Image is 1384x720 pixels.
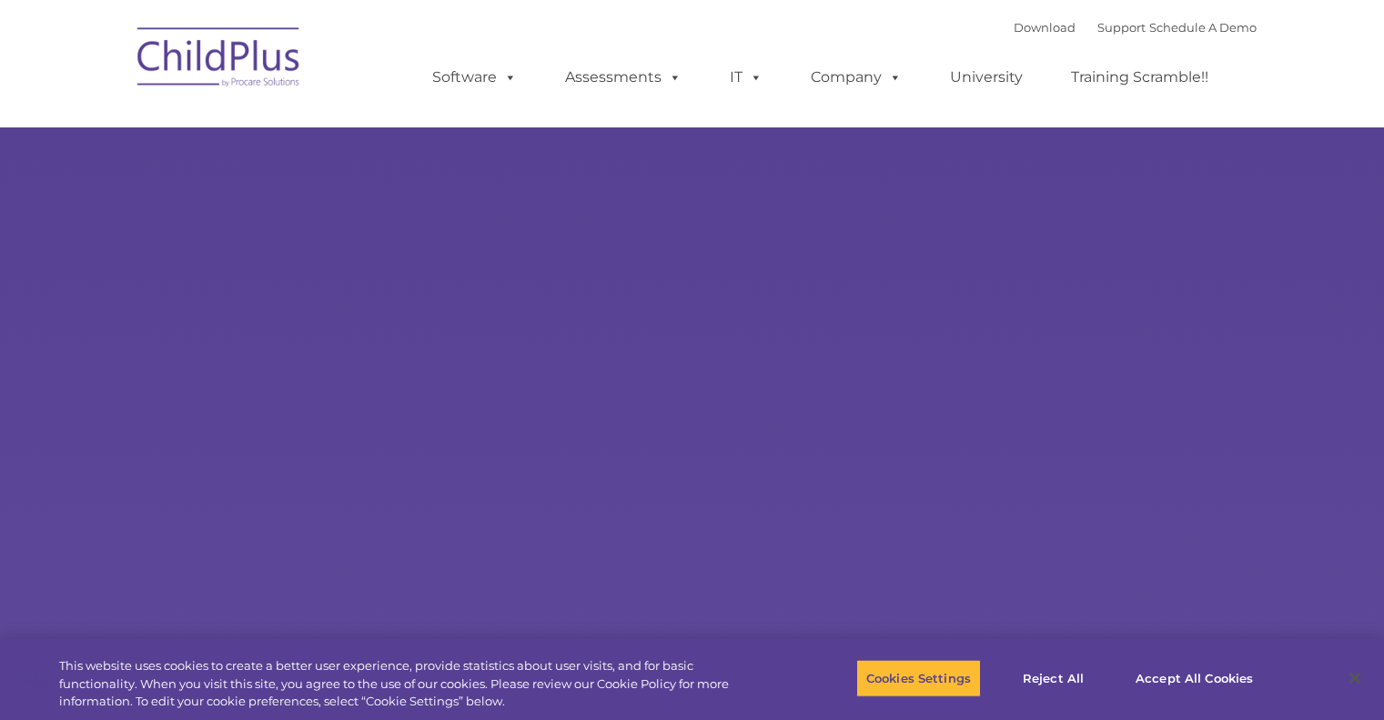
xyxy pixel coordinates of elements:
button: Reject All [996,659,1110,697]
a: Company [793,59,920,96]
a: IT [712,59,781,96]
a: Support [1097,20,1146,35]
a: Download [1014,20,1076,35]
a: Training Scramble!! [1053,59,1227,96]
a: Assessments [547,59,700,96]
button: Close [1335,658,1375,698]
button: Cookies Settings [856,659,981,697]
img: ChildPlus by Procare Solutions [128,15,310,106]
a: University [932,59,1041,96]
button: Accept All Cookies [1126,659,1263,697]
font: | [1014,20,1257,35]
a: Schedule A Demo [1149,20,1257,35]
div: This website uses cookies to create a better user experience, provide statistics about user visit... [59,657,762,711]
a: Software [414,59,535,96]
